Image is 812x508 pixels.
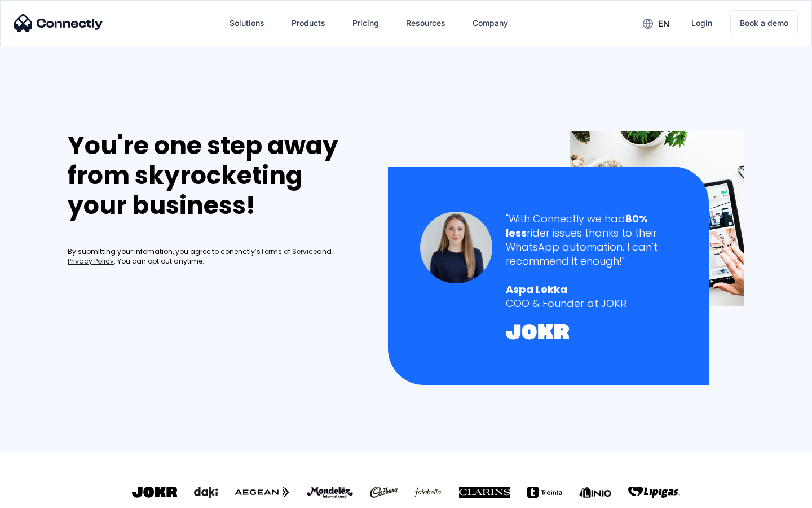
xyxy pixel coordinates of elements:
div: Company [473,15,508,31]
img: Connectly Logo [14,14,103,32]
strong: Aspa Lekka [506,282,567,296]
a: Pricing [343,10,388,37]
a: Privacy Policy [68,257,114,266]
a: Book a demo [730,10,798,36]
div: Products [292,15,325,31]
div: Login [691,15,712,31]
div: Resources [406,15,445,31]
div: en [658,16,669,32]
div: You're one step away from skyrocketing your business! [68,131,364,220]
div: COO & Founder at JOKR [506,296,677,310]
div: Solutions [230,15,264,31]
a: Terms of Service [261,247,317,257]
div: "With Connectly we had rider issues thanks to their WhatsApp automation. I can't recommend it eno... [506,212,677,269]
aside: Language selected: English [11,488,68,504]
div: By submitting your infomation, you agree to conenctly’s and . You can opt out anytime. [68,247,364,266]
div: Pricing [352,15,379,31]
ul: Language list [23,488,68,504]
strong: 80% less [506,212,648,240]
a: Login [682,10,721,37]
